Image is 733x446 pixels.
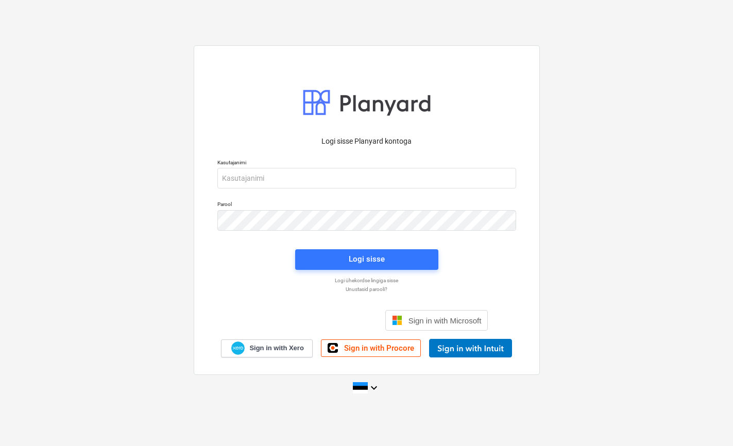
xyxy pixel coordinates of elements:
span: Sign in with Microsoft [408,316,482,325]
a: Unustasid parooli? [212,286,521,293]
i: keyboard_arrow_down [368,382,380,394]
p: Kasutajanimi [217,159,516,168]
iframe: Sisselogimine Google'i nupu abil [240,309,382,332]
p: Logi sisse Planyard kontoga [217,136,516,147]
a: Logi ühekordse lingiga sisse [212,277,521,284]
a: Sign in with Procore [321,339,421,357]
span: Sign in with Xero [249,344,303,353]
p: Parool [217,201,516,210]
img: Microsoft logo [392,315,402,325]
span: Sign in with Procore [344,344,414,353]
img: Xero logo [231,341,245,355]
a: Sign in with Xero [221,339,313,357]
input: Kasutajanimi [217,168,516,188]
div: Logi sisse [349,252,385,266]
div: Logi sisse Google’i kontoga. Avaneb uuel vahelehel [245,309,377,332]
button: Logi sisse [295,249,438,270]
